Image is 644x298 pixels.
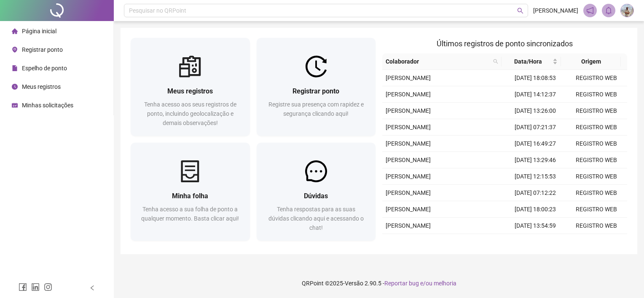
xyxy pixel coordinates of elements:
span: Tenha respostas para as suas dúvidas clicando aqui e acessando o chat! [268,206,364,231]
span: Registrar ponto [292,87,339,95]
span: instagram [44,283,52,291]
span: Tenha acesso a sua folha de ponto a qualquer momento. Basta clicar aqui! [141,206,239,222]
a: Registrar pontoRegistre sua presença com rapidez e segurança clicando aqui! [257,38,376,136]
td: [DATE] 07:12:22 [505,185,566,201]
span: Espelho de ponto [22,65,67,72]
span: Página inicial [22,28,56,35]
td: REGISTRO WEB [566,103,627,119]
span: [PERSON_NAME] [386,173,431,180]
td: REGISTRO WEB [566,218,627,234]
td: REGISTRO WEB [566,86,627,103]
span: Dúvidas [304,192,328,200]
span: search [517,8,523,14]
span: Meus registros [167,87,213,95]
span: notification [586,7,594,14]
span: Data/Hora [505,57,551,66]
td: REGISTRO WEB [566,234,627,250]
img: 84068 [621,4,633,17]
span: Tenha acesso aos seus registros de ponto, incluindo geolocalização e demais observações! [144,101,236,126]
span: left [89,285,95,291]
span: [PERSON_NAME] [386,206,431,213]
a: Minha folhaTenha acesso a sua folha de ponto a qualquer momento. Basta clicar aqui! [131,143,250,241]
span: [PERSON_NAME] [533,6,578,15]
td: [DATE] 14:12:37 [505,86,566,103]
span: clock-circle [12,84,18,90]
span: Versão [345,280,363,287]
span: [PERSON_NAME] [386,107,431,114]
td: [DATE] 12:41:58 [505,234,566,250]
th: Data/Hora [502,53,561,70]
td: REGISTRO WEB [566,70,627,86]
span: [PERSON_NAME] [386,124,431,130]
td: REGISTRO WEB [566,136,627,152]
span: [PERSON_NAME] [386,157,431,163]
span: [PERSON_NAME] [386,74,431,81]
a: DúvidasTenha respostas para as suas dúvidas clicando aqui e acessando o chat! [257,143,376,241]
span: [PERSON_NAME] [386,222,431,229]
td: [DATE] 16:49:27 [505,136,566,152]
span: linkedin [31,283,40,291]
td: REGISTRO WEB [566,168,627,185]
td: [DATE] 18:08:53 [505,70,566,86]
td: [DATE] 13:26:00 [505,103,566,119]
td: REGISTRO WEB [566,119,627,136]
span: [PERSON_NAME] [386,91,431,98]
span: Colaborador [386,57,490,66]
td: REGISTRO WEB [566,185,627,201]
td: [DATE] 07:21:37 [505,119,566,136]
span: file [12,65,18,71]
a: Meus registrosTenha acesso aos seus registros de ponto, incluindo geolocalização e demais observa... [131,38,250,136]
td: REGISTRO WEB [566,201,627,218]
td: [DATE] 13:29:46 [505,152,566,168]
span: search [491,55,500,68]
span: [PERSON_NAME] [386,189,431,196]
th: Origem [561,53,620,70]
span: environment [12,47,18,53]
span: facebook [19,283,27,291]
span: Minha folha [172,192,208,200]
span: Minhas solicitações [22,102,73,109]
span: Últimos registros de ponto sincronizados [437,39,573,48]
td: [DATE] 18:00:23 [505,201,566,218]
span: Reportar bug e/ou melhoria [384,280,456,287]
span: Registre sua presença com rapidez e segurança clicando aqui! [268,101,364,117]
footer: QRPoint © 2025 - 2.90.5 - [114,269,644,298]
span: bell [605,7,612,14]
span: schedule [12,102,18,108]
span: home [12,28,18,34]
span: search [493,59,498,64]
td: [DATE] 12:15:53 [505,168,566,185]
td: [DATE] 13:54:59 [505,218,566,234]
span: Meus registros [22,83,61,90]
span: [PERSON_NAME] [386,140,431,147]
span: Registrar ponto [22,46,63,53]
td: REGISTRO WEB [566,152,627,168]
